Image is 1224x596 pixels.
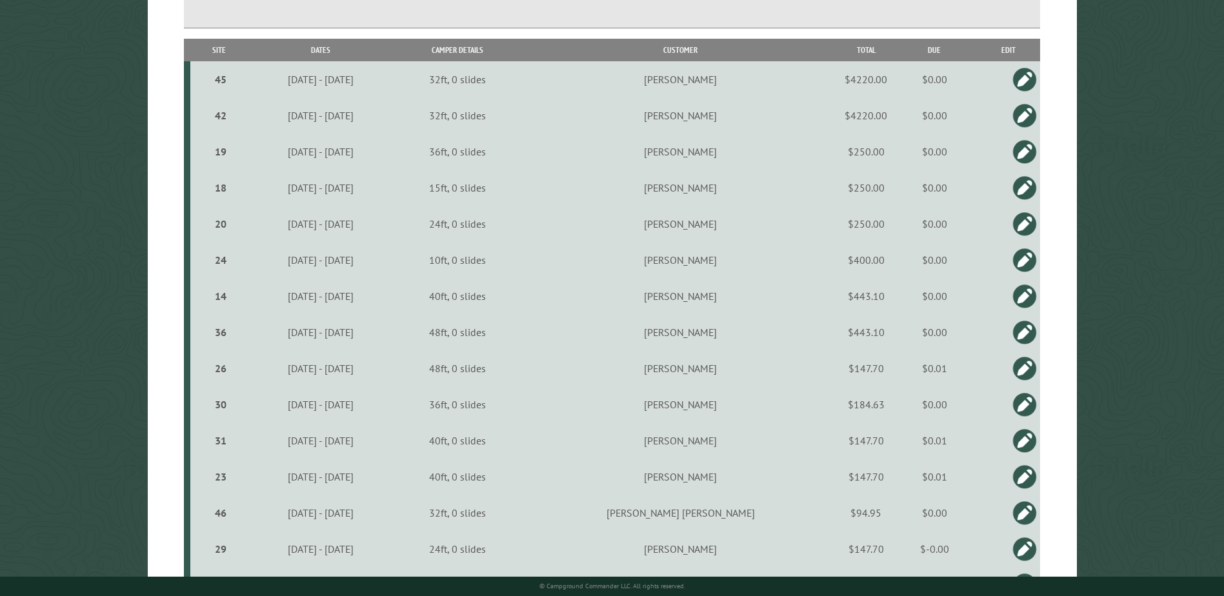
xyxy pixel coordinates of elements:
[840,386,892,422] td: $184.63
[196,145,245,158] div: 19
[539,582,685,590] small: © Campground Commander LLC. All rights reserved.
[196,109,245,122] div: 42
[394,314,521,350] td: 48ft, 0 slides
[394,386,521,422] td: 36ft, 0 slides
[892,61,978,97] td: $0.00
[840,134,892,170] td: $250.00
[250,109,392,122] div: [DATE] - [DATE]
[521,170,840,206] td: [PERSON_NAME]
[521,495,840,531] td: [PERSON_NAME] [PERSON_NAME]
[250,470,392,483] div: [DATE] - [DATE]
[892,39,978,61] th: Due
[892,495,978,531] td: $0.00
[978,39,1040,61] th: Edit
[840,314,892,350] td: $443.10
[248,39,394,61] th: Dates
[521,242,840,278] td: [PERSON_NAME]
[250,253,392,266] div: [DATE] - [DATE]
[250,398,392,411] div: [DATE] - [DATE]
[250,217,392,230] div: [DATE] - [DATE]
[250,434,392,447] div: [DATE] - [DATE]
[840,422,892,459] td: $147.70
[250,326,392,339] div: [DATE] - [DATE]
[521,39,840,61] th: Customer
[394,170,521,206] td: 15ft, 0 slides
[394,61,521,97] td: 32ft, 0 slides
[892,386,978,422] td: $0.00
[892,170,978,206] td: $0.00
[394,495,521,531] td: 32ft, 0 slides
[892,206,978,242] td: $0.00
[892,242,978,278] td: $0.00
[892,459,978,495] td: $0.01
[250,362,392,375] div: [DATE] - [DATE]
[196,73,245,86] div: 45
[250,506,392,519] div: [DATE] - [DATE]
[250,145,392,158] div: [DATE] - [DATE]
[196,253,245,266] div: 24
[892,97,978,134] td: $0.00
[250,542,392,555] div: [DATE] - [DATE]
[196,434,245,447] div: 31
[521,97,840,134] td: [PERSON_NAME]
[196,506,245,519] div: 46
[394,531,521,567] td: 24ft, 0 slides
[394,39,521,61] th: Camper Details
[196,181,245,194] div: 18
[892,422,978,459] td: $0.01
[892,134,978,170] td: $0.00
[394,459,521,495] td: 40ft, 0 slides
[250,73,392,86] div: [DATE] - [DATE]
[196,470,245,483] div: 23
[521,459,840,495] td: [PERSON_NAME]
[840,61,892,97] td: $4220.00
[394,242,521,278] td: 10ft, 0 slides
[892,278,978,314] td: $0.00
[250,181,392,194] div: [DATE] - [DATE]
[394,97,521,134] td: 32ft, 0 slides
[521,386,840,422] td: [PERSON_NAME]
[840,459,892,495] td: $147.70
[521,422,840,459] td: [PERSON_NAME]
[840,495,892,531] td: $94.95
[521,531,840,567] td: [PERSON_NAME]
[196,362,245,375] div: 26
[840,206,892,242] td: $250.00
[840,39,892,61] th: Total
[521,278,840,314] td: [PERSON_NAME]
[892,314,978,350] td: $0.00
[840,242,892,278] td: $400.00
[394,134,521,170] td: 36ft, 0 slides
[521,134,840,170] td: [PERSON_NAME]
[840,97,892,134] td: $4220.00
[394,350,521,386] td: 48ft, 0 slides
[196,217,245,230] div: 20
[521,314,840,350] td: [PERSON_NAME]
[196,542,245,555] div: 29
[892,531,978,567] td: $-0.00
[394,206,521,242] td: 24ft, 0 slides
[840,278,892,314] td: $443.10
[394,422,521,459] td: 40ft, 0 slides
[394,278,521,314] td: 40ft, 0 slides
[892,350,978,386] td: $0.01
[196,398,245,411] div: 30
[840,170,892,206] td: $250.00
[521,61,840,97] td: [PERSON_NAME]
[521,206,840,242] td: [PERSON_NAME]
[196,290,245,303] div: 14
[190,39,247,61] th: Site
[196,326,245,339] div: 36
[840,531,892,567] td: $147.70
[840,350,892,386] td: $147.70
[250,290,392,303] div: [DATE] - [DATE]
[521,350,840,386] td: [PERSON_NAME]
